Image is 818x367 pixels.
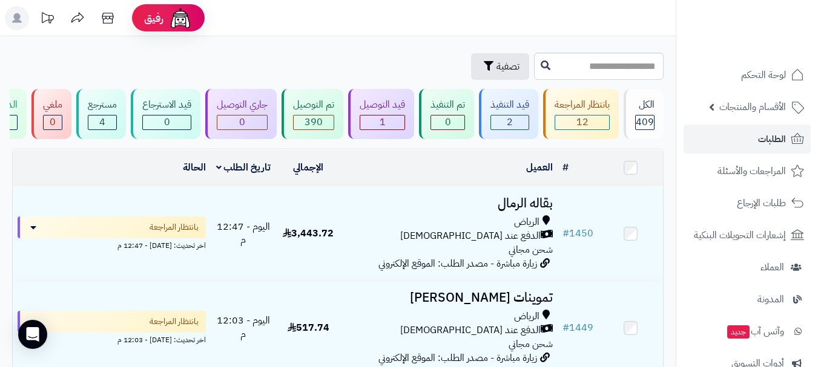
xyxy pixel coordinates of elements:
div: 0 [217,115,267,129]
a: تم التنفيذ 0 [417,89,477,139]
span: 409 [636,115,654,129]
span: 390 [305,115,323,129]
div: Open Intercom Messenger [18,320,47,349]
a: قيد الاسترجاع 0 [128,89,203,139]
span: الطلبات [758,131,786,148]
span: 3,443.72 [283,226,334,241]
span: وآتس آب [726,323,784,340]
div: اخر تحديث: [DATE] - 12:03 م [18,333,206,345]
span: # [562,320,569,335]
a: الكل409 [621,89,666,139]
span: زيارة مباشرة - مصدر الطلب: الموقع الإلكتروني [378,351,537,365]
a: # [562,160,569,175]
a: طلبات الإرجاع [684,189,811,218]
a: بانتظار المراجعة 12 [541,89,621,139]
span: 1 [380,115,386,129]
div: جاري التوصيل [217,98,268,112]
a: العملاء [684,253,811,282]
a: لوحة التحكم [684,60,811,89]
span: لوحة التحكم [741,67,786,83]
span: 0 [445,115,451,129]
div: 0 [44,115,62,129]
a: الإجمالي [293,160,323,175]
a: قيد التنفيذ 2 [477,89,541,139]
div: 4 [88,115,116,129]
div: مسترجع [88,98,117,112]
span: رفيق [144,11,163,25]
span: 0 [50,115,56,129]
span: 4 [99,115,105,129]
span: بانتظار المراجعة [150,316,199,328]
div: تم التنفيذ [430,98,465,112]
div: 1 [360,115,404,129]
a: المدونة [684,285,811,314]
a: وآتس آبجديد [684,317,811,346]
a: تحديثات المنصة [32,6,62,33]
span: الرياض [514,310,539,323]
span: إشعارات التحويلات البنكية [694,227,786,244]
img: logo-2.png [736,34,806,59]
span: 0 [239,115,245,129]
div: تم التوصيل [293,98,334,112]
div: 390 [294,115,334,129]
a: جاري التوصيل 0 [203,89,279,139]
span: الدفع عند [DEMOGRAPHIC_DATA] [400,323,541,337]
h3: بقاله الرمال [346,196,553,210]
span: المدونة [757,291,784,308]
a: العميل [526,160,553,175]
span: تصفية [496,59,519,74]
a: مسترجع 4 [74,89,128,139]
span: طلبات الإرجاع [737,195,786,212]
div: ملغي [43,98,62,112]
a: الحالة [183,160,206,175]
span: زيارة مباشرة - مصدر الطلب: الموقع الإلكتروني [378,256,537,271]
span: الرياض [514,215,539,229]
a: إشعارات التحويلات البنكية [684,221,811,250]
span: شحن مجاني [509,337,553,351]
div: 2 [491,115,529,129]
a: المراجعات والأسئلة [684,157,811,186]
div: قيد التوصيل [360,98,405,112]
div: 12 [555,115,609,129]
span: الدفع عند [DEMOGRAPHIC_DATA] [400,229,541,243]
span: شحن مجاني [509,242,553,257]
span: # [562,226,569,241]
span: بانتظار المراجعة [150,221,199,233]
span: المراجعات والأسئلة [717,163,786,180]
span: 517.74 [288,320,329,335]
span: 0 [164,115,170,129]
span: اليوم - 12:03 م [217,313,270,342]
div: قيد الاسترجاع [142,98,191,112]
a: قيد التوصيل 1 [346,89,417,139]
img: ai-face.png [168,6,193,30]
span: الأقسام والمنتجات [719,99,786,115]
span: جديد [727,325,750,339]
button: تصفية [471,53,529,80]
a: الطلبات [684,125,811,154]
a: #1449 [562,320,593,335]
h3: تموينات [PERSON_NAME] [346,291,553,305]
a: ملغي 0 [29,89,74,139]
div: قيد التنفيذ [490,98,529,112]
div: 0 [143,115,191,129]
span: العملاء [760,259,784,276]
div: الكل [635,98,655,112]
div: 0 [431,115,464,129]
span: 2 [507,115,513,129]
a: #1450 [562,226,593,241]
span: اليوم - 12:47 م [217,219,270,248]
div: اخر تحديث: [DATE] - 12:47 م [18,238,206,251]
a: تاريخ الطلب [216,160,271,175]
div: بانتظار المراجعة [555,98,610,112]
a: تم التوصيل 390 [279,89,346,139]
span: 12 [576,115,589,129]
